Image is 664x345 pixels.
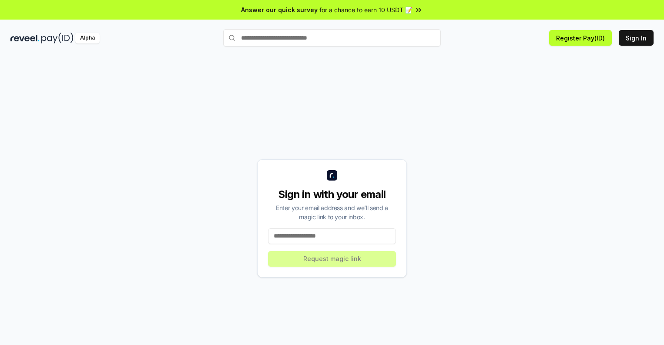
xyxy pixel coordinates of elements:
img: reveel_dark [10,33,40,44]
div: Enter your email address and we’ll send a magic link to your inbox. [268,203,396,221]
span: for a chance to earn 10 USDT 📝 [319,5,412,14]
img: logo_small [327,170,337,181]
span: Answer our quick survey [241,5,318,14]
div: Sign in with your email [268,188,396,201]
div: Alpha [75,33,100,44]
img: pay_id [41,33,74,44]
button: Register Pay(ID) [549,30,612,46]
button: Sign In [619,30,654,46]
